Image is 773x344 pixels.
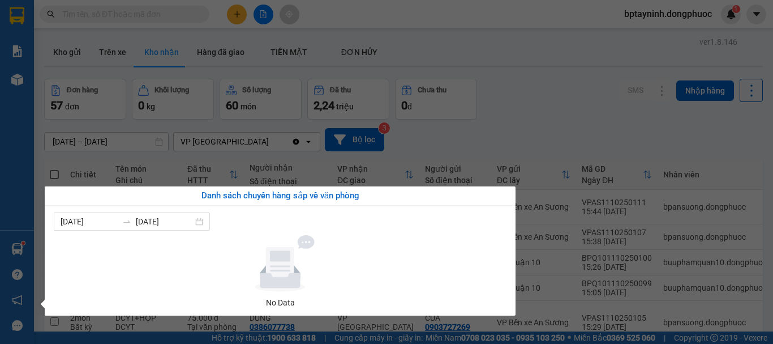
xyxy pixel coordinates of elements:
div: No Data [58,296,502,309]
input: Đến ngày [136,215,193,228]
span: to [122,217,131,226]
div: Danh sách chuyến hàng sắp về văn phòng [54,189,506,203]
span: swap-right [122,217,131,226]
input: Từ ngày [61,215,118,228]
